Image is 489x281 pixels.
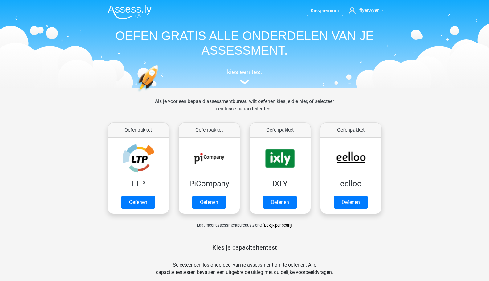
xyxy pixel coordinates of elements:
img: oefenen [137,65,182,121]
a: Oefenen [263,196,297,209]
h1: OEFEN GRATIS ALLE ONDERDELEN VAN JE ASSESSMENT. [103,28,386,58]
a: Oefenen [192,196,226,209]
a: Kiespremium [307,6,343,15]
a: Oefenen [334,196,368,209]
h5: kies een test [103,68,386,76]
a: kies een test [103,68,386,85]
span: Kies [311,8,320,14]
a: flyerwyer [346,7,386,14]
span: flyerwyer [359,7,379,13]
h5: Kies je capaciteitentest [113,244,376,251]
img: assessment [240,80,249,84]
a: Bekijk per bedrijf [264,223,292,228]
img: Assessly [108,5,152,19]
a: Oefenen [121,196,155,209]
span: Laat meer assessmentbureaus zien [197,223,259,228]
span: premium [320,8,339,14]
div: Als je voor een bepaald assessmentbureau wilt oefenen kies je die hier, of selecteer een losse ca... [150,98,339,120]
div: of [103,216,386,229]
